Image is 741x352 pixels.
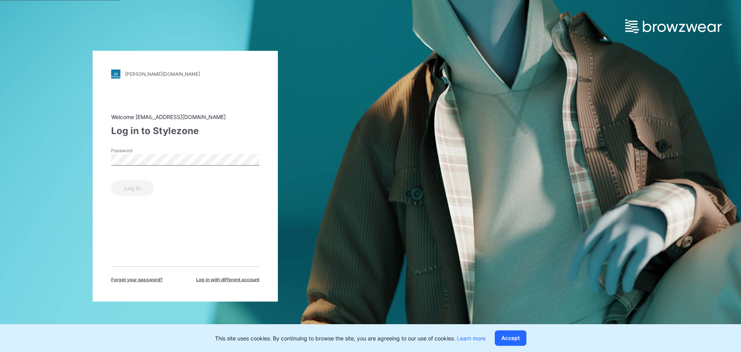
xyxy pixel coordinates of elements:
span: Log in with different account [196,276,259,283]
span: Forget your password? [111,276,163,283]
img: browzwear-logo.e42bd6dac1945053ebaf764b6aa21510.svg [625,19,722,33]
img: stylezone-logo.562084cfcfab977791bfbf7441f1a819.svg [111,69,120,78]
div: [PERSON_NAME][DOMAIN_NAME] [125,71,200,77]
a: Learn more [457,335,486,342]
p: This site uses cookies. By continuing to browse the site, you are agreeing to our use of cookies. [215,334,486,342]
div: Welcome [EMAIL_ADDRESS][DOMAIN_NAME] [111,112,259,121]
label: Password [111,147,165,154]
div: Log in to Stylezone [111,124,259,138]
a: [PERSON_NAME][DOMAIN_NAME] [111,69,259,78]
button: Accept [495,330,526,346]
